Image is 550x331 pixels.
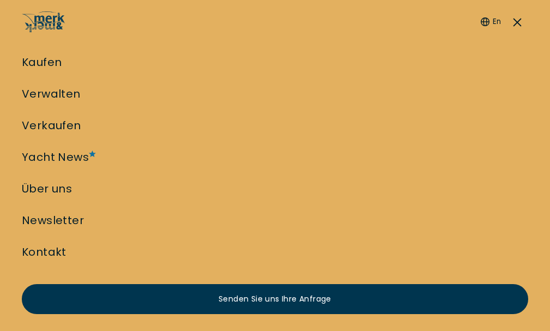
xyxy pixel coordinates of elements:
span: Senden Sie uns Ihre Anfrage [219,294,331,305]
a: Kontakt [22,244,67,260]
a: Verwalten [22,86,81,101]
a: Verkaufen [22,118,81,133]
a: Newsletter [22,213,84,228]
a: Senden Sie uns Ihre Anfrage [22,284,528,314]
a: Yacht News [22,149,89,165]
a: Kaufen [22,55,62,70]
a: Über uns [22,181,72,196]
button: En [481,11,501,33]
